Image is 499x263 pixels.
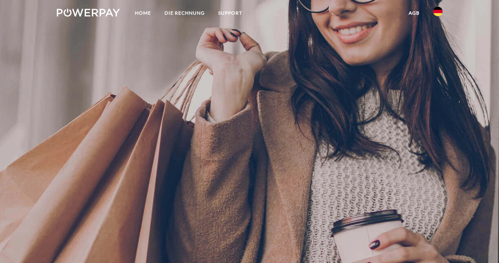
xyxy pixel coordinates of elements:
[158,6,211,20] a: DIE RECHNUNG
[402,6,426,20] a: agb
[433,7,443,16] img: de
[211,6,249,20] a: SUPPORT
[57,9,120,17] img: logo-powerpay-white.svg
[467,231,493,257] iframe: Button to launch messaging window
[128,6,158,20] a: Home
